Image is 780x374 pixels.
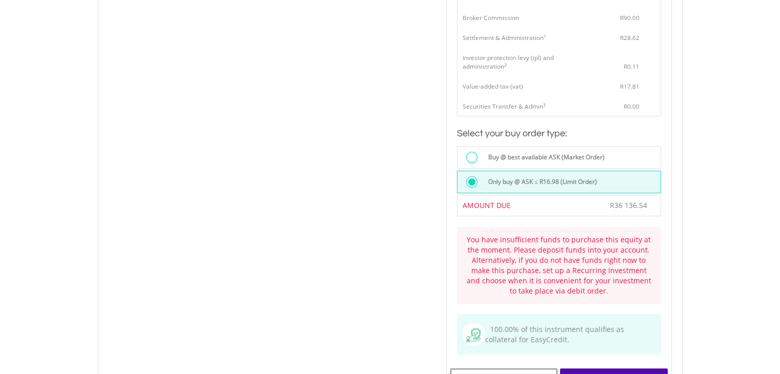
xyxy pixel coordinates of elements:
img: collateral-qualifying-green.svg [467,328,481,342]
span: 100.00% of this instrument qualifies as collateral for EasyCredit. [485,324,624,344]
span: R0.00 [624,102,639,110]
span: R36 136.54 [610,200,647,210]
div: Investor protection levy (ipl) and administration [463,53,573,71]
label: Only buy @ ASK ≤ R16.98 (Limit Order) [482,176,597,188]
div: You have insufficient funds to purchase this equity at the moment. Please deposit funds into your... [465,235,653,296]
span: AMOUNT DUE [463,200,511,210]
h3: Select your buy order type: [457,127,661,141]
span: R0.11 [624,62,639,70]
label: Buy @ best available ASK (Market Order) [482,152,605,163]
span: R28.62 [620,33,639,41]
div: Value-added tax (vat) [463,82,523,91]
div: Securities Transfer & Admin [463,102,546,111]
sup: 3 [543,101,546,108]
div: Broker Commission [463,13,519,22]
div: Settlement & Administration [463,33,546,42]
sup: 2 [504,61,507,68]
sup: 1 [544,33,546,39]
span: R17.81 [620,82,639,90]
span: R90.00 [620,13,639,22]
